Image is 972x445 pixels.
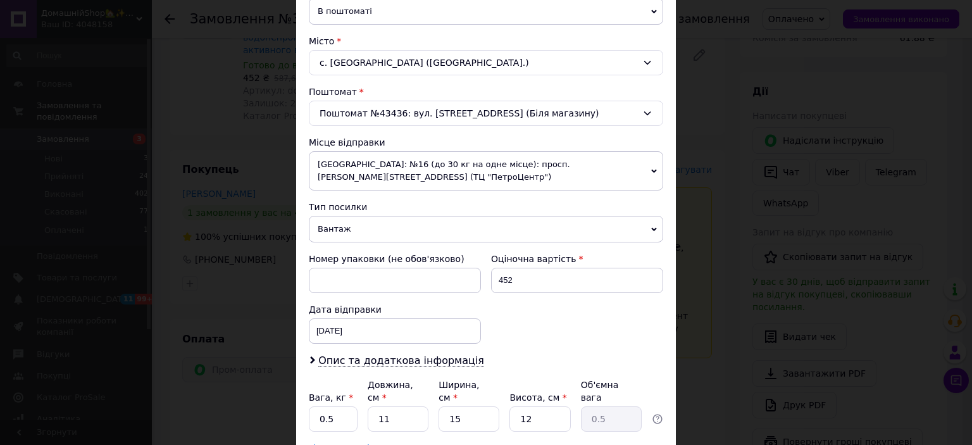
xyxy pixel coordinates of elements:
[318,354,484,367] span: Опис та додаткова інформація
[491,253,663,265] div: Оціночна вартість
[309,253,481,265] div: Номер упаковки (не обов'язково)
[309,85,663,98] div: Поштомат
[309,50,663,75] div: с. [GEOGRAPHIC_DATA] ([GEOGRAPHIC_DATA].)
[439,380,479,403] label: Ширина, см
[509,392,566,403] label: Висота, см
[581,379,642,404] div: Об'ємна вага
[309,151,663,191] span: [GEOGRAPHIC_DATA]: №16 (до 30 кг на одне місце): просп. [PERSON_NAME][STREET_ADDRESS] (ТЦ "ПетроЦ...
[309,392,353,403] label: Вага, кг
[309,137,385,147] span: Місце відправки
[309,101,663,126] div: Поштомат №43436: вул. [STREET_ADDRESS] (Біля магазину)
[309,35,663,47] div: Місто
[309,216,663,242] span: Вантаж
[309,202,367,212] span: Тип посилки
[368,380,413,403] label: Довжина, см
[309,303,481,316] div: Дата відправки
